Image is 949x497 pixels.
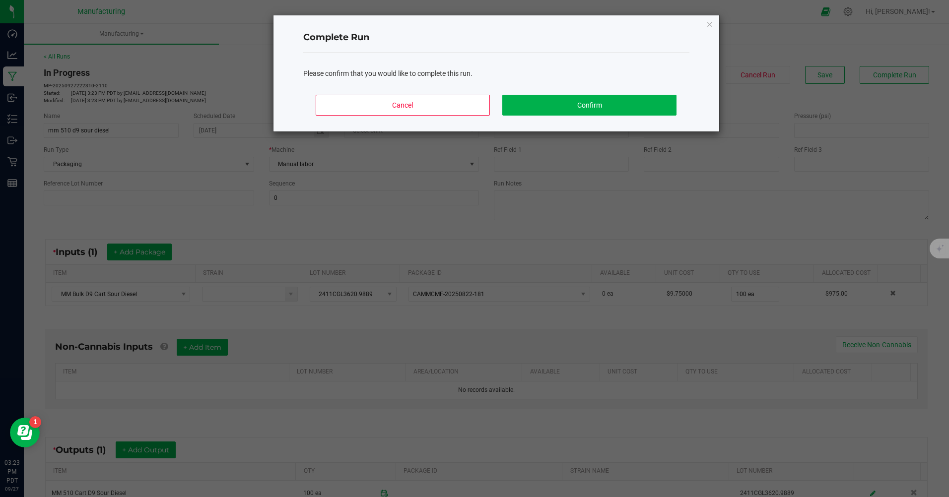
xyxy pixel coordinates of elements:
[10,418,40,447] iframe: Resource center
[706,18,713,30] button: Close
[29,416,41,428] iframe: Resource center unread badge
[316,95,489,116] button: Cancel
[502,95,676,116] button: Confirm
[303,31,689,44] h4: Complete Run
[303,68,689,79] div: Please confirm that you would like to complete this run.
